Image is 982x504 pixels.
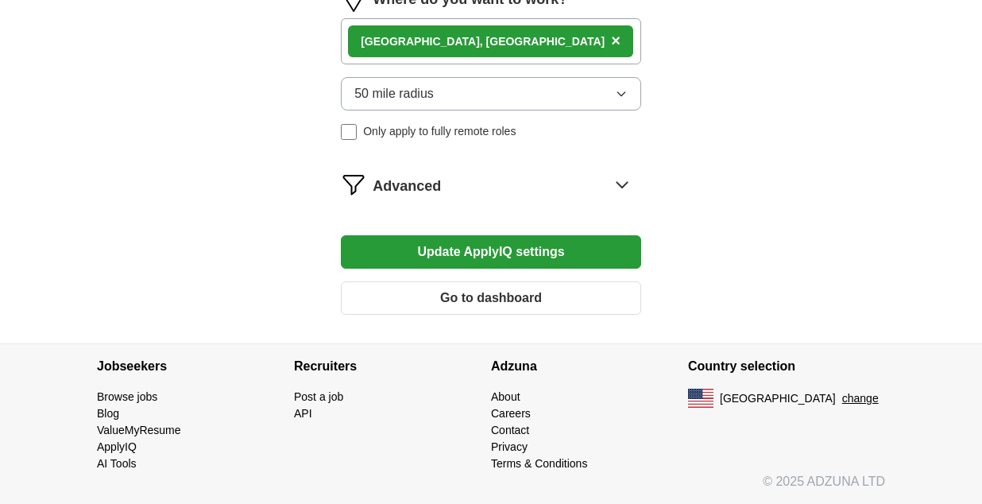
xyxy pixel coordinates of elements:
[341,124,357,140] input: Only apply to fully remote roles
[97,390,157,403] a: Browse jobs
[491,407,531,420] a: Careers
[491,390,520,403] a: About
[842,390,879,407] button: change
[361,33,605,50] div: , [GEOGRAPHIC_DATA]
[688,344,885,389] h4: Country selection
[341,281,641,315] button: Go to dashboard
[97,440,137,453] a: ApplyIQ
[363,123,516,140] span: Only apply to fully remote roles
[341,77,641,110] button: 50 mile radius
[84,472,898,504] div: © 2025 ADZUNA LTD
[341,235,641,269] button: Update ApplyIQ settings
[688,389,713,408] img: US flag
[361,35,480,48] strong: [GEOGRAPHIC_DATA]
[491,457,587,470] a: Terms & Conditions
[354,84,434,103] span: 50 mile radius
[611,32,621,49] span: ×
[720,390,836,407] span: [GEOGRAPHIC_DATA]
[97,424,181,436] a: ValueMyResume
[341,172,366,197] img: filter
[491,424,529,436] a: Contact
[611,29,621,53] button: ×
[97,457,137,470] a: AI Tools
[294,390,343,403] a: Post a job
[373,176,441,197] span: Advanced
[97,407,119,420] a: Blog
[491,440,528,453] a: Privacy
[294,407,312,420] a: API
